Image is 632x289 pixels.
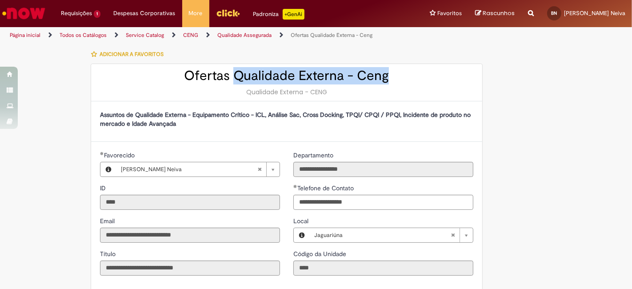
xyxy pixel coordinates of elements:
img: ServiceNow [1,4,47,22]
label: Somente leitura - Departamento [293,151,335,160]
input: ID [100,195,280,210]
input: Email [100,228,280,243]
a: Qualidade Assegurada [217,32,272,39]
span: Obrigatório Preenchido [293,185,297,188]
ul: Trilhas de página [7,27,415,44]
span: Obrigatório Preenchido [100,152,104,155]
button: Adicionar a Favoritos [91,45,168,64]
label: Somente leitura - Título [100,249,117,258]
p: +GenAi [283,9,304,20]
span: Somente leitura - Departamento [293,151,335,159]
input: Telefone de Contato [293,195,473,210]
button: Favorecido, Visualizar este registro Brenda Tinoco Neiva [100,162,116,177]
span: Local [293,217,310,225]
span: BN [552,10,557,16]
h2: Ofertas Qualidade Externa - Ceng [100,68,473,83]
abbr: Limpar campo Favorecido [253,162,266,177]
a: Service Catalog [126,32,164,39]
span: More [189,9,203,18]
button: Local, Visualizar este registro Jaguariúna [294,228,310,242]
label: Somente leitura - Código da Unidade [293,249,348,258]
span: Rascunhos [483,9,515,17]
abbr: Limpar campo Local [446,228,460,242]
strong: Assuntos de Qualidade Externa - Equipamento Crítico - ICL, Análise Sac, Cross Docking, TPQI/ CPQI... [100,111,471,128]
label: Somente leitura - ID [100,184,108,193]
a: Todos os Catálogos [60,32,107,39]
a: Rascunhos [475,9,515,18]
span: [PERSON_NAME] Neiva [564,9,625,17]
span: Necessários - Favorecido [104,151,136,159]
span: Telefone de Contato [297,184,356,192]
a: Ofertas Qualidade Externa - Ceng [291,32,372,39]
input: Código da Unidade [293,261,473,276]
span: Jaguariúna [314,228,451,242]
input: Título [100,261,280,276]
div: Padroniza [253,9,304,20]
span: Despesas Corporativas [114,9,176,18]
a: CENG [183,32,198,39]
span: 1 [94,10,100,18]
div: Qualidade Externa - CENG [100,88,473,96]
a: Página inicial [10,32,40,39]
img: click_logo_yellow_360x200.png [216,6,240,20]
input: Departamento [293,162,473,177]
span: Somente leitura - ID [100,184,108,192]
span: [PERSON_NAME] Neiva [121,162,257,177]
span: Requisições [61,9,92,18]
span: Adicionar a Favoritos [100,51,164,58]
a: JaguariúnaLimpar campo Local [310,228,473,242]
label: Somente leitura - Email [100,217,116,225]
span: Favoritos [437,9,462,18]
a: [PERSON_NAME] NeivaLimpar campo Favorecido [116,162,280,177]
